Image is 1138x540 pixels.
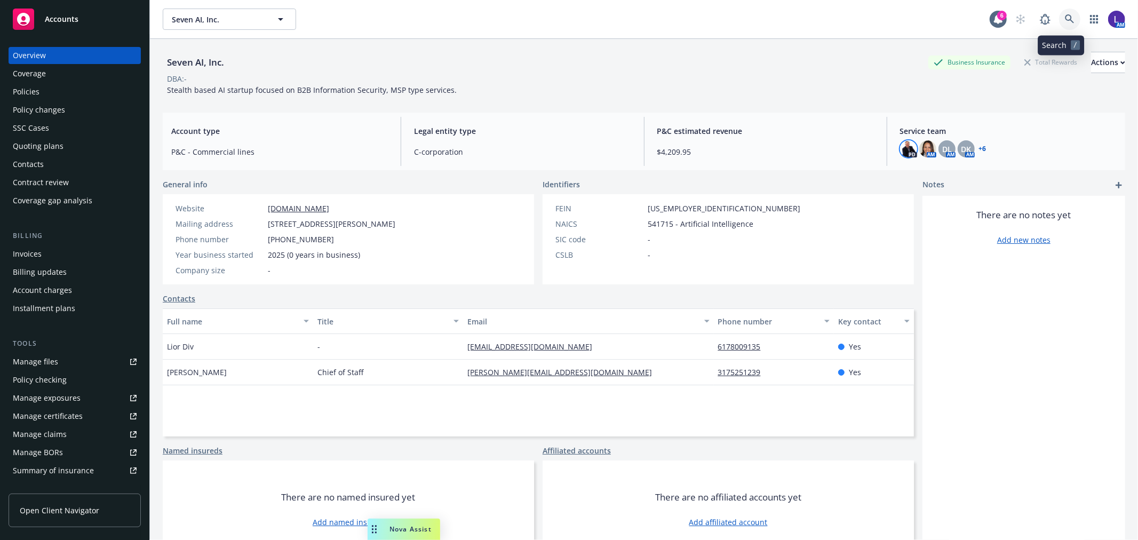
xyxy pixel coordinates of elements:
[9,353,141,370] a: Manage files
[942,144,952,155] span: DL
[9,338,141,349] div: Tools
[9,101,141,118] a: Policy changes
[176,234,264,245] div: Phone number
[648,218,753,229] span: 541715 - Artificial Intelligence
[919,140,936,157] img: photo
[163,445,222,456] a: Named insureds
[977,209,1071,221] span: There are no notes yet
[9,138,141,155] a: Quoting plans
[176,218,264,229] div: Mailing address
[268,203,329,213] a: [DOMAIN_NAME]
[1010,9,1031,30] a: Start snowing
[9,390,141,407] a: Manage exposures
[13,83,39,100] div: Policies
[961,144,971,155] span: DK
[317,367,363,378] span: Chief of Staff
[467,367,660,377] a: [PERSON_NAME][EMAIL_ADDRESS][DOMAIN_NAME]
[9,245,141,263] a: Invoices
[13,156,44,173] div: Contacts
[997,234,1051,245] a: Add new notes
[9,4,141,34] a: Accounts
[922,179,944,192] span: Notes
[13,390,81,407] div: Manage exposures
[163,179,208,190] span: General info
[979,146,986,152] a: +6
[657,125,874,137] span: P&C estimated revenue
[1059,9,1080,30] a: Search
[9,47,141,64] a: Overview
[9,371,141,388] a: Policy checking
[689,517,768,528] a: Add affiliated account
[9,264,141,281] a: Billing updates
[176,203,264,214] div: Website
[13,444,63,461] div: Manage BORs
[467,342,601,352] a: [EMAIL_ADDRESS][DOMAIN_NAME]
[163,308,313,334] button: Full name
[389,525,432,534] span: Nova Assist
[13,47,46,64] div: Overview
[13,426,67,443] div: Manage claims
[543,445,611,456] a: Affiliated accounts
[171,125,388,137] span: Account type
[1108,11,1125,28] img: photo
[13,264,67,281] div: Billing updates
[13,174,69,191] div: Contract review
[543,179,580,190] span: Identifiers
[463,308,713,334] button: Email
[648,203,800,214] span: [US_EMPLOYER_IDENTIFICATION_NUMBER]
[9,156,141,173] a: Contacts
[9,174,141,191] a: Contract review
[13,353,58,370] div: Manage files
[368,519,440,540] button: Nova Assist
[268,218,395,229] span: [STREET_ADDRESS][PERSON_NAME]
[167,85,457,95] span: Stealth based AI startup focused on B2B Information Security, MSP type services.
[555,249,643,260] div: CSLB
[997,11,1007,20] div: 6
[13,120,49,137] div: SSC Cases
[1112,179,1125,192] a: add
[1034,9,1056,30] a: Report a Bug
[313,517,384,528] a: Add named insured
[9,282,141,299] a: Account charges
[13,282,72,299] div: Account charges
[268,234,334,245] span: [PHONE_NUMBER]
[282,491,416,504] span: There are no named insured yet
[20,505,99,516] span: Open Client Navigator
[718,342,769,352] a: 6178009135
[368,519,381,540] div: Drag to move
[555,234,643,245] div: SIC code
[718,367,769,377] a: 3175251239
[13,371,67,388] div: Policy checking
[13,192,92,209] div: Coverage gap analysis
[317,341,320,352] span: -
[414,125,631,137] span: Legal entity type
[163,9,296,30] button: Seven AI, Inc.
[648,249,650,260] span: -
[718,316,818,327] div: Phone number
[714,308,834,334] button: Phone number
[13,245,42,263] div: Invoices
[900,125,1117,137] span: Service team
[9,426,141,443] a: Manage claims
[414,146,631,157] span: C-corporation
[900,140,917,157] img: photo
[167,341,194,352] span: Lior Div
[9,65,141,82] a: Coverage
[13,300,75,317] div: Installment plans
[849,341,861,352] span: Yes
[176,249,264,260] div: Year business started
[171,146,388,157] span: P&C - Commercial lines
[1091,52,1125,73] button: Actions
[317,316,448,327] div: Title
[268,249,360,260] span: 2025 (0 years in business)
[163,293,195,304] a: Contacts
[13,101,65,118] div: Policy changes
[13,138,63,155] div: Quoting plans
[555,203,643,214] div: FEIN
[9,462,141,479] a: Summary of insurance
[268,265,270,276] span: -
[1019,55,1083,69] div: Total Rewards
[834,308,914,334] button: Key contact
